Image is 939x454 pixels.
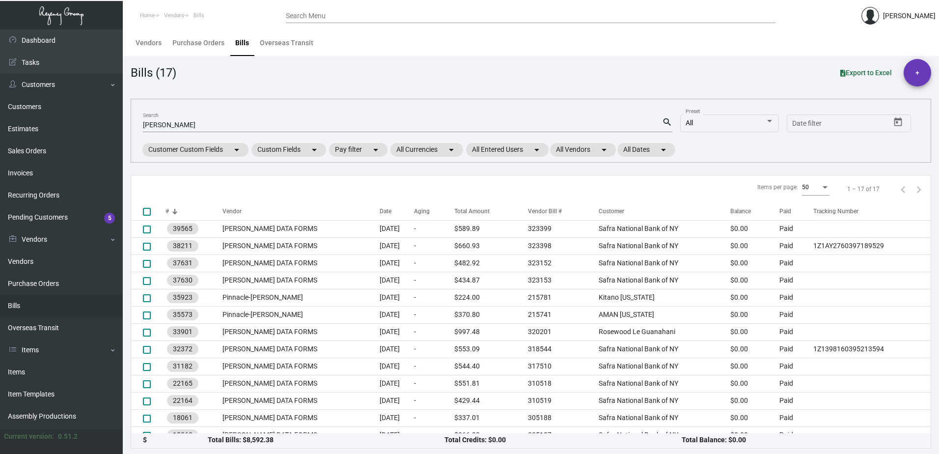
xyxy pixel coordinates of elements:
td: $0.00 [730,392,779,409]
div: Total Bills: $8,592.38 [208,435,445,445]
td: - [414,392,455,409]
td: 310518 [528,375,599,392]
td: [DATE] [380,220,414,237]
td: Rosewood Le Guanahani [599,323,731,340]
mat-chip: Pay filter [329,143,387,157]
span: Vendors [164,12,184,19]
td: $0.00 [730,340,779,358]
mat-icon: arrow_drop_down [658,144,669,156]
mat-chip: All Currencies [390,143,463,157]
mat-chip: Customer Custom Fields [142,143,249,157]
div: # [166,207,222,216]
td: Safra National Bank of NY [599,426,731,444]
span: Home [140,12,155,19]
mat-chip: All Vendors [550,143,616,157]
mat-icon: search [662,116,672,128]
td: - [414,409,455,426]
td: - [414,255,455,272]
td: 1Z1398160395213594 [813,340,931,358]
td: 323398 [528,237,599,255]
td: [PERSON_NAME] DATA FORMS [222,375,380,392]
td: Paid [779,306,814,323]
td: Paid [779,409,814,426]
img: admin@bootstrapmaster.com [861,7,879,25]
mat-chip: 33901 [167,326,198,338]
input: End date [831,120,878,128]
div: Purchase Orders [172,38,224,48]
td: Paid [779,426,814,444]
div: Date [380,207,391,216]
td: [DATE] [380,375,414,392]
td: Safra National Bank of NY [599,220,731,237]
td: $0.00 [730,255,779,272]
td: [PERSON_NAME] DATA FORMS [222,426,380,444]
td: [DATE] [380,392,414,409]
div: 1 – 17 of 17 [847,185,880,194]
td: [PERSON_NAME] DATA FORMS [222,255,380,272]
td: Kitano [US_STATE] [599,289,731,306]
td: - [414,237,455,255]
td: - [414,340,455,358]
td: $0.00 [730,272,779,289]
td: [DATE] [380,237,414,255]
mat-chip: 37630 [167,275,198,286]
mat-chip: 22165 [167,378,198,389]
div: Vendor [222,207,242,216]
div: Vendor Bill # [528,207,562,216]
td: $0.00 [730,306,779,323]
mat-chip: 31182 [167,361,198,372]
td: Paid [779,323,814,340]
td: [PERSON_NAME] DATA FORMS [222,392,380,409]
td: [DATE] [380,255,414,272]
td: Paid [779,375,814,392]
td: Safra National Bank of NY [599,392,731,409]
span: Bills [193,12,204,19]
td: Paid [779,272,814,289]
td: 323152 [528,255,599,272]
td: Safra National Bank of NY [599,409,731,426]
td: Safra National Bank of NY [599,272,731,289]
td: [DATE] [380,409,414,426]
td: Safra National Bank of NY [599,237,731,255]
div: Vendor Bill # [528,207,599,216]
td: $224.00 [454,289,527,306]
div: Total Balance: $0.00 [682,435,919,445]
td: Paid [779,358,814,375]
td: $337.01 [454,409,527,426]
div: Aging [414,207,430,216]
td: 323399 [528,220,599,237]
mat-icon: arrow_drop_down [598,144,610,156]
div: Date [380,207,414,216]
td: 305188 [528,409,599,426]
div: Customer [599,207,731,216]
td: 318544 [528,340,599,358]
span: All [686,119,693,127]
div: $ [143,435,208,445]
mat-chip: 39565 [167,223,198,234]
td: [DATE] [380,306,414,323]
td: Safra National Bank of NY [599,358,731,375]
td: - [414,358,455,375]
mat-chip: 18061 [167,412,198,424]
div: 0.51.2 [58,431,78,442]
td: [DATE] [380,289,414,306]
mat-chip: 18060 [167,429,198,441]
mat-icon: arrow_drop_down [370,144,382,156]
td: [DATE] [380,426,414,444]
td: $0.00 [730,426,779,444]
mat-chip: 32372 [167,343,198,355]
mat-chip: 37631 [167,257,198,269]
mat-chip: Custom Fields [251,143,326,157]
div: Balance [730,207,779,216]
td: $589.89 [454,220,527,237]
button: Previous page [895,181,911,197]
mat-icon: arrow_drop_down [445,144,457,156]
td: $0.00 [730,220,779,237]
td: $551.81 [454,375,527,392]
div: Tracking Number [813,207,931,216]
td: [DATE] [380,340,414,358]
td: [DATE] [380,272,414,289]
div: Aging [414,207,455,216]
td: $997.48 [454,323,527,340]
mat-icon: arrow_drop_down [231,144,243,156]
